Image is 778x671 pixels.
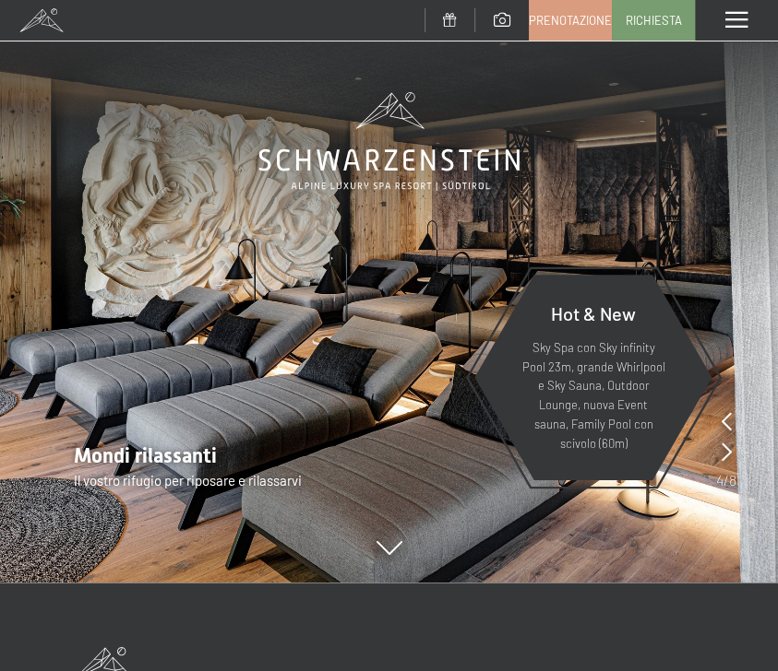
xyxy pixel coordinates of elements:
a: Hot & New Sky Spa con Sky infinity Pool 23m, grande Whirlpool e Sky Sauna, Outdoor Lounge, nuova ... [473,274,713,481]
span: Richiesta [626,12,682,29]
span: Hot & New [551,302,636,324]
span: Prenotazione [529,12,612,29]
span: 8 [729,470,736,490]
a: Prenotazione [530,1,611,40]
span: / [724,470,729,490]
span: Il vostro rifugio per riposare e rilassarvi [74,472,302,489]
span: Mondi rilassanti [74,444,217,467]
a: Richiesta [613,1,694,40]
span: 4 [716,470,724,490]
p: Sky Spa con Sky infinity Pool 23m, grande Whirlpool e Sky Sauna, Outdoor Lounge, nuova Event saun... [520,338,667,453]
